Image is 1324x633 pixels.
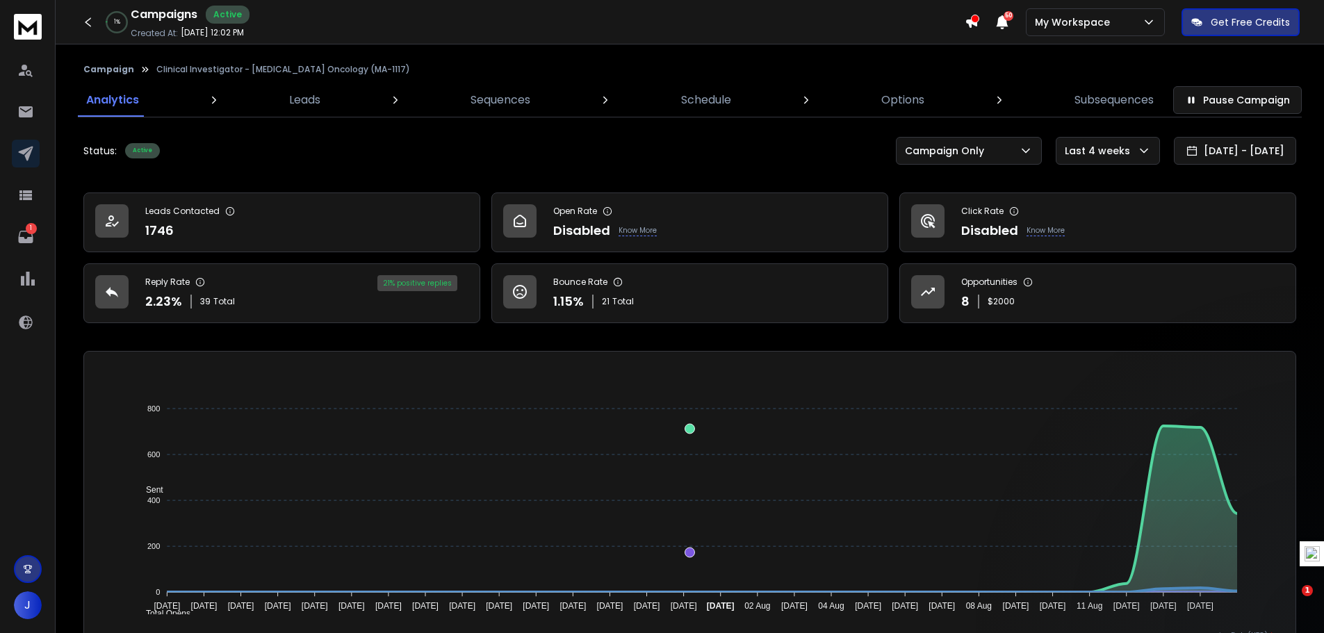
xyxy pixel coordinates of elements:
tspan: [DATE] [929,601,955,611]
h1: Campaigns [131,6,197,23]
p: Status: [83,144,117,158]
tspan: [DATE] [375,601,402,611]
p: 1 % [114,18,120,26]
img: logo [14,14,42,40]
span: Total [213,296,235,307]
tspan: [DATE] [671,601,697,611]
tspan: [DATE] [634,601,660,611]
tspan: [DATE] [781,601,808,611]
tspan: [DATE] [1187,601,1213,611]
div: Active [125,143,160,158]
p: Schedule [681,92,731,108]
span: 1 [1302,585,1313,596]
div: 21 % positive replies [377,275,457,291]
a: Open RateDisabledKnow More [491,192,888,252]
p: Leads Contacted [145,206,220,217]
button: Campaign [83,64,134,75]
a: Leads Contacted1746 [83,192,480,252]
button: J [14,591,42,619]
tspan: [DATE] [855,601,881,611]
span: 50 [1004,11,1013,21]
p: Bounce Rate [553,277,607,288]
span: Total [612,296,634,307]
tspan: 200 [147,542,160,550]
p: Click Rate [961,206,1004,217]
button: Get Free Credits [1182,8,1300,36]
div: Active [206,6,250,24]
button: [DATE] - [DATE] [1174,137,1296,165]
p: 8 [961,292,970,311]
p: 1746 [145,221,174,240]
p: Clinical Investigator - [MEDICAL_DATA] Oncology (MA-1117) [156,64,410,75]
tspan: 0 [156,588,160,596]
tspan: [DATE] [1003,601,1029,611]
tspan: 08 Aug [966,601,992,611]
a: Bounce Rate1.15%21Total [491,263,888,323]
span: 21 [602,296,610,307]
tspan: [DATE] [486,601,512,611]
p: Get Free Credits [1211,15,1290,29]
p: Leads [289,92,320,108]
a: Analytics [78,83,147,117]
tspan: 800 [147,404,160,413]
tspan: 11 Aug [1077,601,1102,611]
tspan: [DATE] [449,601,475,611]
a: Click RateDisabledKnow More [899,192,1296,252]
tspan: [DATE] [523,601,549,611]
span: 39 [200,296,211,307]
tspan: [DATE] [1040,601,1066,611]
tspan: [DATE] [228,601,254,611]
p: Reply Rate [145,277,190,288]
p: My Workspace [1035,15,1115,29]
p: Subsequences [1074,92,1154,108]
p: Know More [619,225,657,236]
tspan: [DATE] [597,601,623,611]
p: [DATE] 12:02 PM [181,27,244,38]
tspan: 600 [147,450,160,459]
tspan: 400 [147,496,160,504]
p: Opportunities [961,277,1017,288]
tspan: [DATE] [302,601,328,611]
a: Opportunities8$2000 [899,263,1296,323]
p: Campaign Only [905,144,990,158]
tspan: [DATE] [338,601,365,611]
p: 1 [26,223,37,234]
tspan: [DATE] [559,601,586,611]
tspan: [DATE] [1150,601,1177,611]
a: Reply Rate2.23%39Total21% positive replies [83,263,480,323]
span: Total Opens [136,609,190,618]
a: 1 [12,223,40,251]
a: Subsequences [1066,83,1162,117]
a: Sequences [462,83,539,117]
tspan: [DATE] [191,601,218,611]
p: Analytics [86,92,139,108]
p: 1.15 % [553,292,584,311]
p: Disabled [553,221,610,240]
a: Schedule [673,83,739,117]
a: Leads [281,83,329,117]
p: Know More [1027,225,1065,236]
tspan: [DATE] [412,601,439,611]
tspan: [DATE] [892,601,918,611]
button: Pause Campaign [1173,86,1302,114]
span: Sent [136,485,163,495]
p: Options [881,92,924,108]
p: Disabled [961,221,1018,240]
p: Last 4 weeks [1065,144,1136,158]
p: 2.23 % [145,292,182,311]
tspan: 04 Aug [818,601,844,611]
p: Open Rate [553,206,597,217]
a: Options [873,83,933,117]
p: Sequences [471,92,530,108]
tspan: [DATE] [154,601,180,611]
p: Created At: [131,28,178,39]
tspan: [DATE] [1113,601,1140,611]
tspan: [DATE] [707,601,735,611]
p: $ 2000 [988,296,1015,307]
tspan: [DATE] [265,601,291,611]
iframe: Intercom live chat [1273,585,1307,618]
tspan: 02 Aug [744,601,770,611]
